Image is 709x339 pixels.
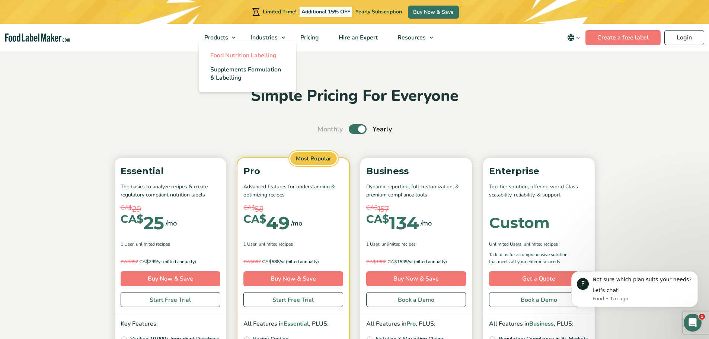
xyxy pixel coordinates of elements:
p: Business [366,164,466,178]
span: Pricing [298,33,320,42]
p: Top-tier solution, offering world Class scalability, reliability, & support [489,183,589,199]
span: Unlimited Users [489,241,521,247]
a: Food Nutrition Labelling [199,48,296,63]
p: 588/yr (billed annually) [243,258,343,265]
span: , Unlimited Recipes [256,241,293,247]
span: Essential [284,320,309,328]
span: CA$ [121,214,143,225]
span: CA$ [121,259,130,264]
span: 157 [378,204,389,215]
span: CA$ [366,204,378,212]
label: Toggle [349,124,367,134]
span: CA$ [139,259,149,264]
span: CA$ [243,214,266,225]
a: Supplements Formulation & Labelling [199,63,296,85]
iframe: Intercom notifications message [560,260,709,319]
span: CA$ [366,259,376,264]
a: Pricing [291,24,327,51]
span: Limited Time! [263,8,296,15]
p: Essential [121,164,220,178]
h2: Simple Pricing For Everyone [111,86,598,106]
a: Book a Demo [366,292,466,307]
span: /mo [291,218,302,228]
a: Start Free Trial [121,292,220,307]
span: Monthly [317,124,343,134]
a: Hire an Expert [329,24,386,51]
span: 1 User [243,241,256,247]
a: Buy Now & Save [243,271,343,286]
a: Resources [388,24,437,51]
a: Book a Demo [489,292,589,307]
p: Pro [243,164,343,178]
span: Pro [406,320,416,328]
span: Products [202,33,229,42]
span: 58 [255,204,264,215]
span: Yearly Subscription [355,8,402,15]
a: Start Free Trial [243,292,343,307]
span: CA$ [243,259,253,264]
span: , Unlimited Recipes [521,241,558,247]
a: Industries [241,24,289,51]
div: 134 [366,214,419,232]
p: All Features in , PLUS: [366,319,466,329]
span: 1 User [366,241,379,247]
p: 299/yr (billed annually) [121,258,220,265]
p: All Features in , PLUS: [489,319,589,329]
del: 1882 [366,259,386,265]
span: Resources [395,33,427,42]
span: 1 [699,314,705,320]
span: Most Popular [289,151,338,166]
p: Dynamic reporting, full customization, & premium compliance tools [366,183,466,199]
div: Custom [489,215,550,230]
span: Supplements Formulation & Labelling [210,65,281,82]
span: , Unlimited Recipes [134,241,170,247]
p: Enterprise [489,164,589,178]
span: Hire an Expert [336,33,379,42]
a: Buy Now & Save [408,6,459,19]
div: 49 [243,214,290,232]
del: 352 [121,259,138,265]
a: Products [195,24,239,51]
span: , Unlimited Recipes [379,241,416,247]
p: Key Features: [121,319,220,329]
del: 692 [243,259,261,265]
a: Get a Quote [489,271,589,286]
span: CA$ [121,204,132,212]
a: Buy Now & Save [366,271,466,286]
span: CA$ [387,259,397,264]
span: Food Nutrition Labelling [210,51,277,60]
iframe: Intercom live chat [684,314,702,332]
span: CA$ [366,214,389,225]
p: 1599/yr (billed annually) [366,258,466,265]
span: /mo [421,218,432,228]
div: 25 [121,214,164,232]
a: Create a free label [585,30,661,45]
a: Buy Now & Save [121,271,220,286]
span: Business [529,320,554,328]
span: CA$ [243,204,255,212]
span: CA$ [262,259,272,264]
p: Advanced features for understanding & optimizing recipes [243,183,343,199]
span: Industries [249,33,278,42]
span: 29 [132,204,141,215]
p: All Features in , PLUS: [243,319,343,329]
span: 1 User [121,241,134,247]
span: /mo [166,218,177,228]
p: Talk to us for a comprehensive solution that meets all your enterprise needs [489,251,575,265]
span: Yearly [373,124,392,134]
p: The basics to analyze recipes & create regulatory compliant nutrition labels [121,183,220,199]
a: Login [664,30,704,45]
span: Additional 15% OFF [300,7,352,17]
